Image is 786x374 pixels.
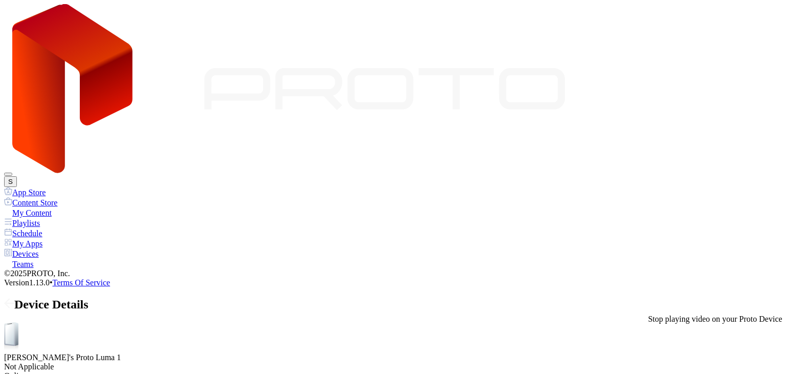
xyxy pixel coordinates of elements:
[4,353,782,362] div: [PERSON_NAME]'s Proto Luma 1
[4,176,17,187] button: S
[4,248,782,259] a: Devices
[4,187,782,197] a: App Store
[4,362,782,371] div: Not Applicable
[4,218,782,228] a: Playlists
[14,298,89,311] span: Device Details
[4,228,782,238] a: Schedule
[4,278,53,287] span: Version 1.13.0 •
[648,315,782,324] div: Stop playing video on your Proto Device
[4,259,782,269] a: Teams
[4,238,782,248] a: My Apps
[4,197,782,207] a: Content Store
[4,207,782,218] a: My Content
[4,269,782,278] div: © 2025 PROTO, Inc.
[53,278,111,287] a: Terms Of Service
